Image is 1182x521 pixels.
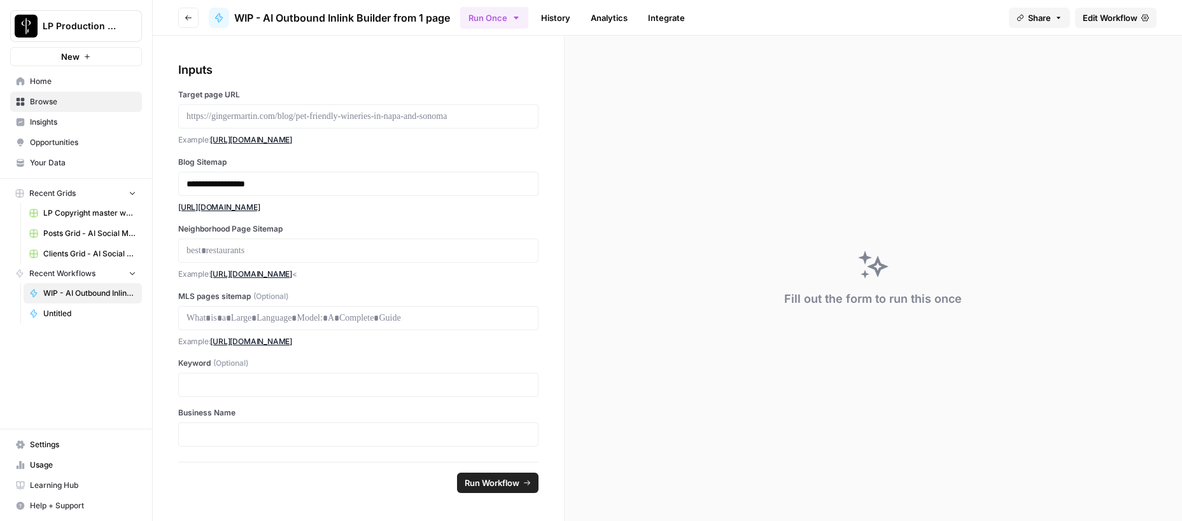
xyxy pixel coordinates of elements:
a: [URL][DOMAIN_NAME] [210,337,292,346]
label: Target page URL [178,89,538,101]
span: Usage [30,459,136,471]
button: Help + Support [10,496,142,516]
a: WIP - AI Outbound Inlink Builder from 1 page [24,283,142,303]
a: History [533,8,578,28]
a: Home [10,71,142,92]
p: Example: < [178,268,538,281]
a: Usage [10,455,142,475]
a: Opportunities [10,132,142,153]
button: Recent Grids [10,184,142,203]
span: WIP - AI Outbound Inlink Builder from 1 page [43,288,136,299]
span: Help + Support [30,500,136,511]
button: New [10,47,142,66]
a: [URL][DOMAIN_NAME] [178,202,260,212]
label: Blog Sitemap [178,156,538,168]
div: Fill out the form to run this once [784,290,962,308]
button: Recent Workflows [10,264,142,283]
span: Learning Hub [30,480,136,491]
span: LP Production Workloads [43,20,120,32]
span: Settings [30,439,136,450]
span: WIP - AI Outbound Inlink Builder from 1 page [234,10,450,25]
label: Keyword [178,358,538,369]
span: (Optional) [253,291,288,302]
span: Run Workflow [465,476,519,489]
button: Run Once [460,7,528,29]
a: WIP - AI Outbound Inlink Builder from 1 page [209,8,450,28]
span: Recent Grids [29,188,76,199]
a: [URL][DOMAIN_NAME] [210,269,292,279]
label: Business Name [178,407,538,419]
span: Browse [30,96,136,108]
a: Settings [10,434,142,455]
span: Your Data [30,157,136,169]
a: Your Data [10,153,142,173]
button: Run Workflow [457,473,538,493]
p: Example: [178,134,538,146]
a: Learning Hub [10,475,142,496]
label: Neighborhood Page Sitemap [178,223,538,235]
div: Inputs [178,61,538,79]
a: Posts Grid - AI Social Media [24,223,142,244]
a: Edit Workflow [1075,8,1157,28]
a: [URL][DOMAIN_NAME] [210,135,292,144]
span: Home [30,76,136,87]
span: Share [1028,11,1051,24]
span: Insights [30,116,136,128]
img: LP Production Workloads Logo [15,15,38,38]
span: Clients Grid - AI Social Media [43,248,136,260]
span: Opportunities [30,137,136,148]
label: MLS pages sitemap [178,291,538,302]
span: Untitled [43,308,136,319]
a: Clients Grid - AI Social Media [24,244,142,264]
a: LP Copyright master workflow Grid [24,203,142,223]
a: Integrate [640,8,693,28]
span: (Optional) [213,358,248,369]
a: Analytics [583,8,635,28]
span: Edit Workflow [1083,11,1137,24]
span: Recent Workflows [29,268,95,279]
span: Posts Grid - AI Social Media [43,228,136,239]
p: Example: [178,335,538,348]
button: Share [1009,8,1070,28]
a: Browse [10,92,142,112]
span: LP Copyright master workflow Grid [43,207,136,219]
button: Workspace: LP Production Workloads [10,10,142,42]
a: Insights [10,112,142,132]
a: Untitled [24,303,142,324]
span: New [61,50,80,63]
